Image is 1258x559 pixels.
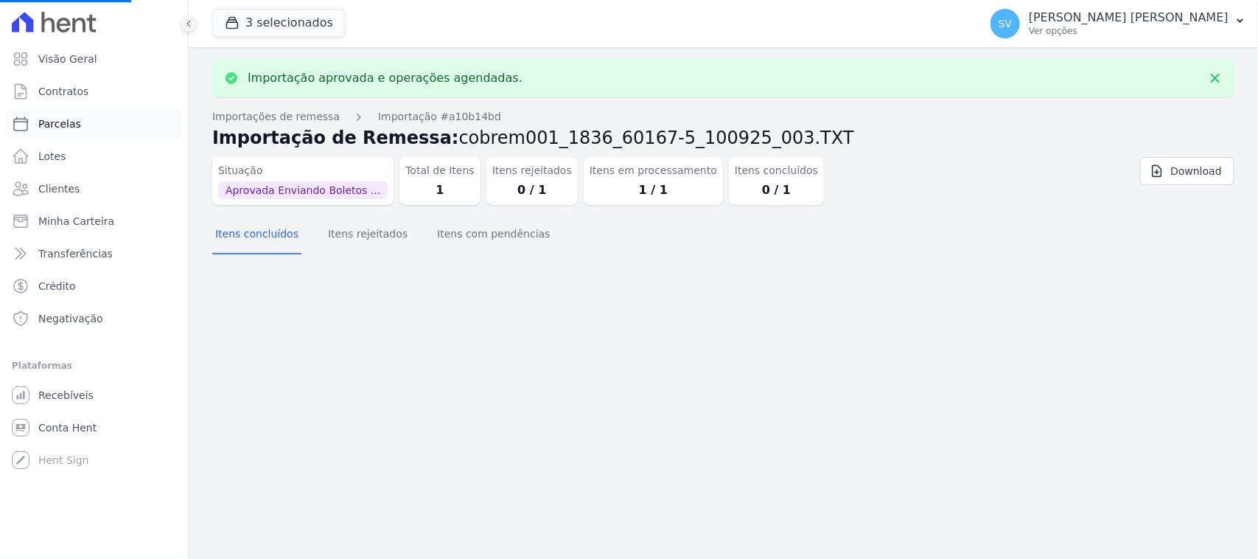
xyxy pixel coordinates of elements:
a: Recebíveis [6,381,182,410]
a: Crédito [6,271,182,301]
span: Clientes [38,181,80,196]
a: Transferências [6,239,182,268]
span: Transferências [38,246,113,261]
nav: Breadcrumb [212,109,1234,125]
p: Ver opções [1029,25,1229,37]
a: Lotes [6,142,182,171]
dt: Situação [218,163,388,178]
span: SV [999,18,1012,29]
span: Crédito [38,279,76,294]
p: [PERSON_NAME] [PERSON_NAME] [1029,10,1229,25]
dt: Total de Itens [405,163,475,178]
dt: Itens em processamento [590,163,717,178]
dd: 0 / 1 [492,181,572,199]
dd: 1 / 1 [590,181,717,199]
a: Negativação [6,304,182,333]
button: SV [PERSON_NAME] [PERSON_NAME] Ver opções [979,3,1258,44]
dt: Itens rejeitados [492,163,572,178]
button: Itens rejeitados [325,216,410,254]
span: Minha Carteira [38,214,114,229]
button: Itens concluídos [212,216,301,254]
span: Recebíveis [38,388,94,403]
span: Negativação [38,311,103,326]
span: Contratos [38,84,88,99]
dd: 0 / 1 [735,181,818,199]
button: 3 selecionados [212,9,346,37]
span: Lotes [38,149,66,164]
span: Conta Hent [38,420,97,435]
div: Plataformas [12,357,176,375]
a: Minha Carteira [6,206,182,236]
a: Download [1140,157,1234,185]
span: Parcelas [38,117,81,131]
a: Importações de remessa [212,109,340,125]
h2: Importação de Remessa: [212,125,1234,151]
a: Contratos [6,77,182,106]
a: Clientes [6,174,182,204]
dt: Itens concluídos [735,163,818,178]
span: cobrem001_1836_60167-5_100925_003.TXT [459,128,854,148]
span: Visão Geral [38,52,97,66]
p: Importação aprovada e operações agendadas. [248,71,523,86]
a: Importação #a10b14bd [378,109,501,125]
span: Aprovada Enviando Boletos ... [218,181,388,199]
button: Itens com pendências [434,216,553,254]
dd: 1 [405,181,475,199]
a: Conta Hent [6,413,182,442]
a: Visão Geral [6,44,182,74]
a: Parcelas [6,109,182,139]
